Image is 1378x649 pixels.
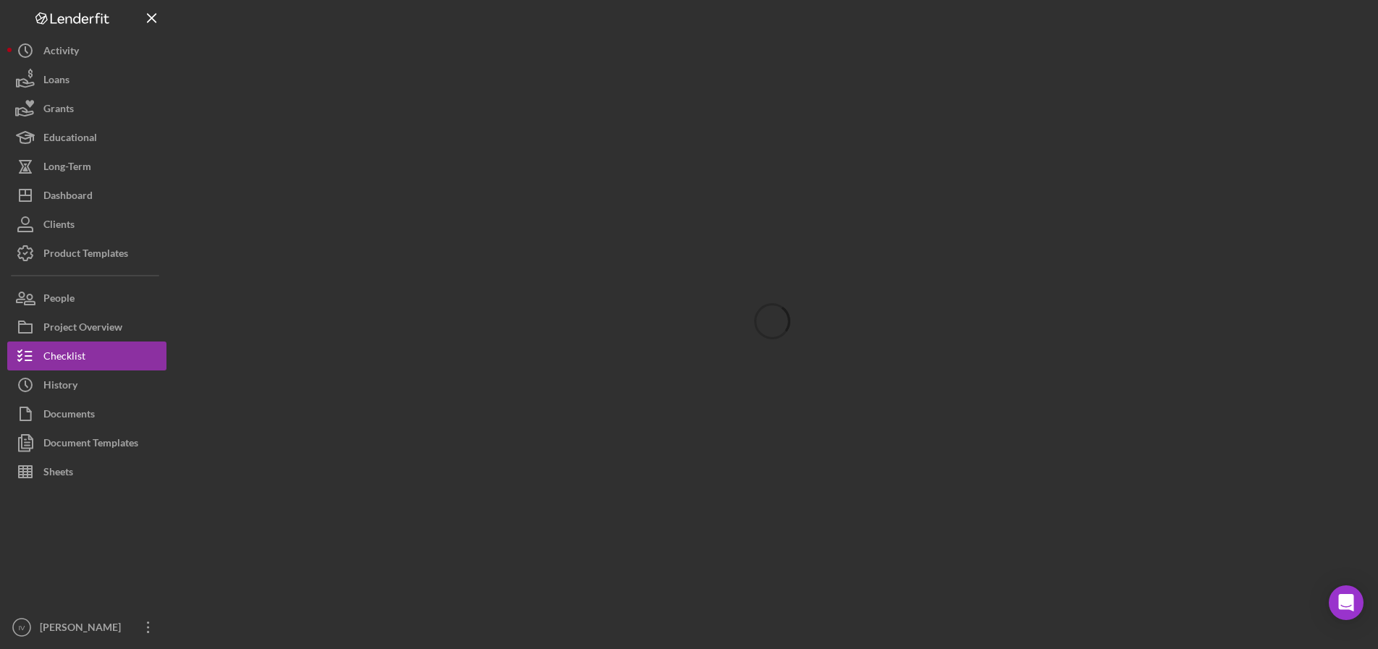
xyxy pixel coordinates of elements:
button: Checklist [7,342,166,370]
div: Educational [43,123,97,156]
div: Documents [43,399,95,432]
div: Document Templates [43,428,138,461]
div: History [43,370,77,403]
div: Open Intercom Messenger [1329,585,1364,620]
button: Long-Term [7,152,166,181]
button: Activity [7,36,166,65]
button: Dashboard [7,181,166,210]
div: Checklist [43,342,85,374]
button: History [7,370,166,399]
button: Product Templates [7,239,166,268]
button: IV[PERSON_NAME] [7,613,166,642]
button: Documents [7,399,166,428]
div: Clients [43,210,75,242]
div: Sheets [43,457,73,490]
button: Educational [7,123,166,152]
div: [PERSON_NAME] [36,613,130,645]
button: Grants [7,94,166,123]
button: Clients [7,210,166,239]
div: Project Overview [43,313,122,345]
button: Document Templates [7,428,166,457]
button: Project Overview [7,313,166,342]
button: People [7,284,166,313]
button: Sheets [7,457,166,486]
div: Long-Term [43,152,91,184]
div: Dashboard [43,181,93,213]
div: Grants [43,94,74,127]
text: IV [18,624,25,632]
div: People [43,284,75,316]
div: Product Templates [43,239,128,271]
div: Loans [43,65,69,98]
div: Activity [43,36,79,69]
button: Loans [7,65,166,94]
